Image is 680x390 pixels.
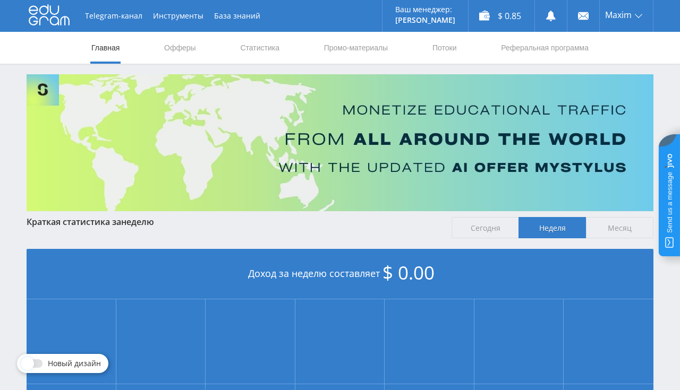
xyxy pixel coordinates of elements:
[500,32,590,64] a: Реферальная программа
[27,249,653,299] div: Доход за неделю составляет
[27,74,653,211] img: Banner
[90,32,121,64] a: Главная
[239,32,280,64] a: Статистика
[395,5,455,14] p: Ваш менеджер:
[431,32,458,64] a: Потоки
[452,217,519,238] span: Сегодня
[163,32,197,64] a: Офферы
[395,16,455,24] p: [PERSON_NAME]
[27,217,441,227] div: Краткая статистика за
[323,32,389,64] a: Промо-материалы
[605,11,632,19] span: Maxim
[121,216,154,228] span: неделю
[518,217,586,238] span: Неделя
[48,359,101,368] span: Новый дизайн
[382,260,435,285] span: $ 0.00
[586,217,653,238] span: Месяц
